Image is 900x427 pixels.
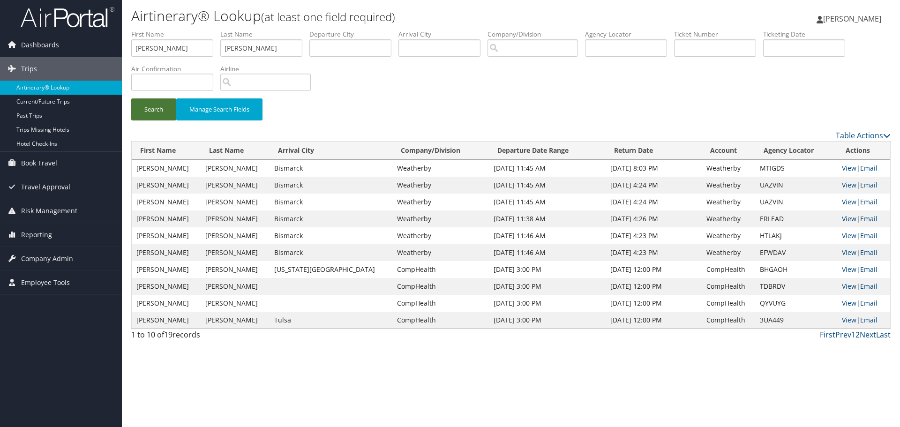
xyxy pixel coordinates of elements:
span: Travel Approval [21,175,70,199]
label: Last Name [220,30,309,39]
td: [PERSON_NAME] [132,312,201,329]
td: CompHealth [392,261,489,278]
td: Bismarck [270,210,392,227]
td: [DATE] 11:38 AM [489,210,605,227]
a: View [842,282,856,291]
td: Weatherby [392,160,489,177]
div: 1 to 10 of records [131,329,311,345]
td: [PERSON_NAME] [201,210,270,227]
td: Bismarck [270,160,392,177]
a: View [842,164,856,172]
td: CompHealth [392,295,489,312]
td: UAZVIN [755,194,837,210]
th: Agency Locator: activate to sort column ascending [755,142,837,160]
td: [PERSON_NAME] [201,194,270,210]
a: View [842,315,856,324]
label: Ticket Number [674,30,763,39]
td: [PERSON_NAME] [132,244,201,261]
td: CompHealth [392,312,489,329]
td: CompHealth [702,278,756,295]
a: View [842,214,856,223]
td: Weatherby [392,194,489,210]
td: [DATE] 12:00 PM [606,295,702,312]
label: Airline [220,64,318,74]
td: CompHealth [392,278,489,295]
button: Search [131,98,176,120]
td: [PERSON_NAME] [201,312,270,329]
td: [DATE] 4:26 PM [606,210,702,227]
a: Email [860,231,877,240]
td: | [837,194,890,210]
td: [PERSON_NAME] [201,295,270,312]
td: 3UA449 [755,312,837,329]
td: [DATE] 12:00 PM [606,278,702,295]
a: Prev [835,330,851,340]
th: Actions [837,142,890,160]
td: [PERSON_NAME] [201,244,270,261]
td: | [837,227,890,244]
td: [DATE] 11:45 AM [489,194,605,210]
label: Air Confirmation [131,64,220,74]
a: Table Actions [836,130,891,141]
a: View [842,248,856,257]
td: Bismarck [270,244,392,261]
a: 2 [855,330,860,340]
td: [DATE] 4:23 PM [606,227,702,244]
a: View [842,231,856,240]
td: Bismarck [270,177,392,194]
td: QYVUYG [755,295,837,312]
th: Company/Division [392,142,489,160]
label: Ticketing Date [763,30,852,39]
a: View [842,197,856,206]
td: | [837,261,890,278]
td: CompHealth [702,295,756,312]
td: [DATE] 11:45 AM [489,160,605,177]
a: Email [860,265,877,274]
th: Last Name: activate to sort column ascending [201,142,270,160]
td: [PERSON_NAME] [132,278,201,295]
td: [PERSON_NAME] [132,160,201,177]
a: Email [860,282,877,291]
td: [PERSON_NAME] [132,261,201,278]
a: Next [860,330,876,340]
td: Tulsa [270,312,392,329]
span: Employee Tools [21,271,70,294]
a: View [842,180,856,189]
td: Weatherby [702,227,756,244]
td: [PERSON_NAME] [132,295,201,312]
td: EFWDAV [755,244,837,261]
th: Account: activate to sort column ascending [702,142,756,160]
td: [PERSON_NAME] [201,261,270,278]
td: [PERSON_NAME] [201,278,270,295]
a: View [842,299,856,307]
td: ERLEAD [755,210,837,227]
td: | [837,278,890,295]
td: [DATE] 12:00 PM [606,312,702,329]
img: airportal-logo.png [21,6,114,28]
a: Email [860,248,877,257]
td: HTLAKJ [755,227,837,244]
td: [DATE] 3:00 PM [489,261,605,278]
span: Trips [21,57,37,81]
td: Weatherby [392,227,489,244]
td: [DATE] 11:46 AM [489,244,605,261]
td: [DATE] 3:00 PM [489,278,605,295]
td: CompHealth [702,261,756,278]
td: | [837,244,890,261]
td: [US_STATE][GEOGRAPHIC_DATA] [270,261,392,278]
td: TDBRDV [755,278,837,295]
span: 19 [164,330,172,340]
td: [DATE] 4:24 PM [606,177,702,194]
td: Bismarck [270,194,392,210]
td: | [837,160,890,177]
td: [PERSON_NAME] [132,177,201,194]
th: Departure Date Range: activate to sort column ascending [489,142,605,160]
a: Email [860,214,877,223]
a: Email [860,197,877,206]
td: BHGAOH [755,261,837,278]
small: (at least one field required) [261,9,395,24]
td: [PERSON_NAME] [201,177,270,194]
span: Company Admin [21,247,73,270]
a: Last [876,330,891,340]
td: [PERSON_NAME] [201,160,270,177]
